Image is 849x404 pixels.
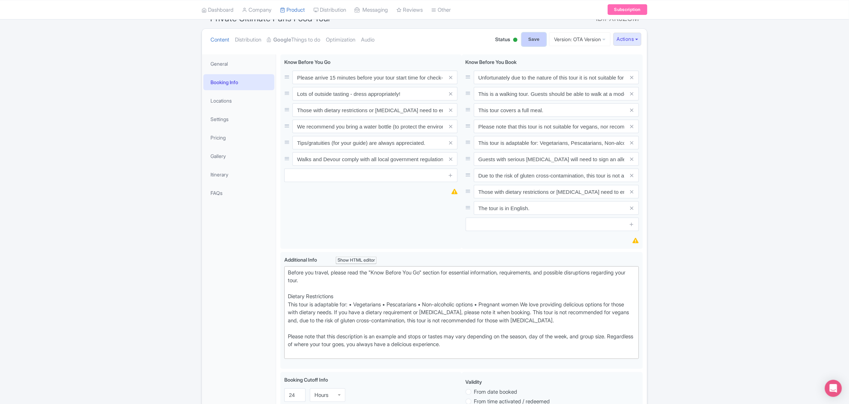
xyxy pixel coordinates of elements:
[203,56,274,72] a: General
[210,13,331,23] span: Private Ultimate Paris Food Tour
[336,257,377,264] div: Show HTML editor
[203,93,274,109] a: Locations
[203,111,274,127] a: Settings
[203,74,274,90] a: Booking Info
[284,257,317,263] span: Additional Info
[210,29,229,51] a: Content
[466,59,517,65] span: Know Before You Book
[522,33,547,46] input: Save
[549,32,610,46] a: Version: OTA Version
[267,29,320,51] a: GoogleThings to do
[235,29,261,51] a: Distribution
[512,35,519,46] div: Active
[288,269,635,357] div: Before you travel, please read the "Know Before You Go" section for essential information, requir...
[825,380,842,397] div: Open Intercom Messenger
[203,185,274,201] a: FAQs
[326,29,355,51] a: Optimization
[474,388,517,396] label: From date booked
[284,59,330,65] span: Know Before You Go
[608,4,647,15] a: Subscription
[284,376,328,383] label: Booking Cutoff Info
[466,379,482,385] span: Validity
[203,148,274,164] a: Gallery
[203,130,274,146] a: Pricing
[314,392,328,398] div: Hours
[361,29,374,51] a: Audio
[613,33,641,46] button: Actions
[203,166,274,182] a: Itinerary
[273,36,291,44] strong: Google
[495,36,510,43] span: Status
